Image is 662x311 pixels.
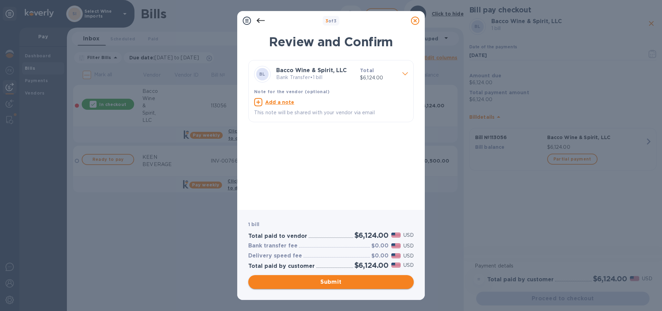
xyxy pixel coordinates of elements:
[371,243,389,249] h3: $0.00
[254,278,408,286] span: Submit
[403,262,414,269] p: USD
[248,233,307,240] h3: Total paid to vendor
[248,253,302,259] h3: Delivery speed fee
[391,233,401,237] img: USD
[248,263,315,270] h3: Total paid by customer
[265,99,294,105] u: Add a note
[354,261,389,270] h2: $6,124.00
[259,71,265,77] b: BL
[276,74,354,81] p: Bank Transfer • 1 bill
[403,252,414,260] p: USD
[360,74,397,81] p: $6,124.00
[325,18,337,23] b: of 3
[254,66,408,116] div: BLBacco Wine & Spirit, LLCBank Transfer•1 billTotal$6,124.00Note for the vendor (optional)Add a n...
[276,67,347,74] b: Bacco Wine & Spirit, LLC
[403,242,414,250] p: USD
[248,275,414,289] button: Submit
[360,68,374,73] b: Total
[391,243,401,248] img: USD
[254,109,408,116] p: This note will be shared with your vendor via email
[248,35,414,49] h1: Review and Confirm
[254,89,330,94] b: Note for the vendor (optional)
[325,18,328,23] span: 3
[354,231,389,240] h2: $6,124.00
[403,232,414,239] p: USD
[391,263,401,268] img: USD
[248,222,259,227] b: 1 bill
[371,253,389,259] h3: $0.00
[248,243,298,249] h3: Bank transfer fee
[391,253,401,258] img: USD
